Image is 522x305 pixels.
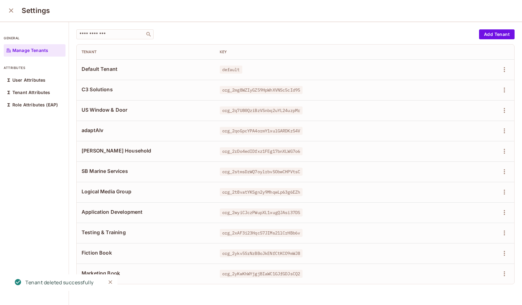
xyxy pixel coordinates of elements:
[82,127,210,134] span: adaptAIv
[4,36,66,41] p: general
[82,86,210,93] span: C3 Solutions
[82,147,210,154] span: [PERSON_NAME] Household
[220,127,303,135] span: org_2qoGpcYPA4ormY1xulGARDKz54V
[220,249,303,257] span: org_2ykv5SrNzBBoJkENfCtKCO9mWJ8
[82,208,210,215] span: Application Development
[82,188,210,195] span: Logical Media Group
[106,277,115,287] button: Close
[25,279,94,286] div: Tenant deleted successfully
[12,90,50,95] p: Tenant Attributes
[220,229,303,237] span: org_2xAF3i23HqcS7JIMs21lCrHBb6v
[220,66,242,74] span: default
[82,270,210,277] span: Marketing Book
[5,4,17,17] button: close
[82,229,210,236] span: Testing & Training
[220,106,303,114] span: org_2q7U80QziBzVSnbq2uYL24uzpMr
[220,270,303,278] span: org_2yKwKhWYjgjBIaWC1GJfGDJsCQ2
[220,208,303,217] span: org_2wyiCJczPWupXL1xugQJAsi37DS
[12,102,58,107] p: Role Attributes (EAP)
[82,66,210,72] span: Default Tenant
[12,48,48,53] p: Manage Tenants
[220,168,303,176] span: org_2stmsDzWQ7oylrbvSObwCHPVtsC
[82,168,210,174] span: SB Marine Services
[4,65,66,70] p: attributes
[220,147,303,155] span: org_2rDo4edIDfxz1FEg17bnXLWG7o6
[82,49,210,54] div: Tenant
[82,106,210,113] span: US Window & Door
[82,249,210,256] span: Fiction Book
[220,49,457,54] div: Key
[12,78,45,83] p: User Attributes
[479,29,515,39] button: Add Tenant
[22,6,50,15] h3: Settings
[220,86,303,94] span: org_2mg8WZIyGZ59HpWhXVNSc5cId95
[220,188,303,196] span: org_2t8vatYKSgn2y9MhqwLp63g6EZh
